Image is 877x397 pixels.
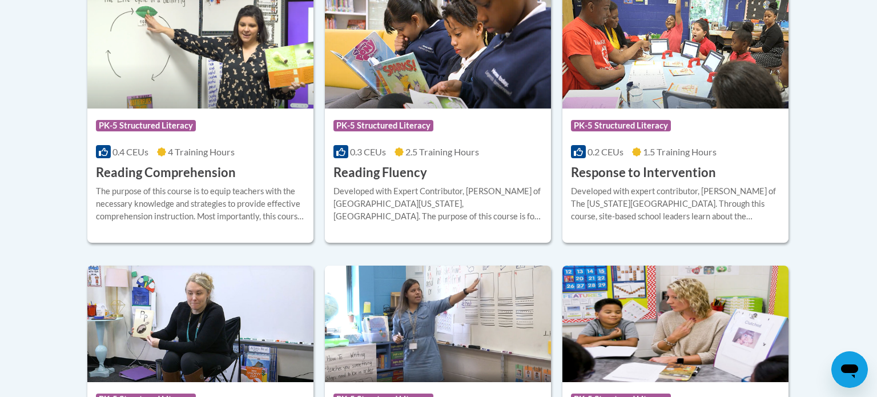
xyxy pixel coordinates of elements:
[112,146,148,157] span: 0.4 CEUs
[96,120,196,131] span: PK-5 Structured Literacy
[333,120,433,131] span: PK-5 Structured Literacy
[562,266,789,382] img: Course Logo
[168,146,235,157] span: 4 Training Hours
[350,146,386,157] span: 0.3 CEUs
[96,185,305,223] div: The purpose of this course is to equip teachers with the necessary knowledge and strategies to pr...
[571,120,671,131] span: PK-5 Structured Literacy
[643,146,717,157] span: 1.5 Training Hours
[571,164,716,182] h3: Response to Intervention
[333,185,542,223] div: Developed with Expert Contributor, [PERSON_NAME] of [GEOGRAPHIC_DATA][US_STATE], [GEOGRAPHIC_DATA...
[325,266,551,382] img: Course Logo
[333,164,427,182] h3: Reading Fluency
[571,185,780,223] div: Developed with expert contributor, [PERSON_NAME] of The [US_STATE][GEOGRAPHIC_DATA]. Through this...
[96,164,236,182] h3: Reading Comprehension
[588,146,623,157] span: 0.2 CEUs
[405,146,479,157] span: 2.5 Training Hours
[87,266,313,382] img: Course Logo
[831,351,868,388] iframe: Button to launch messaging window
